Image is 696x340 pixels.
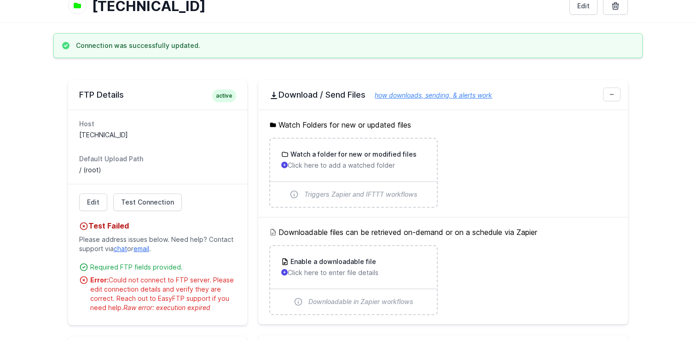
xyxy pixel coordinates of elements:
[289,150,417,159] h3: Watch a folder for new or modified files
[79,165,236,175] dd: / (root)
[281,268,425,277] p: Click here to enter file details
[269,227,617,238] h5: Downloadable files can be retrieved on-demand or on a schedule via Zapier
[121,198,174,207] span: Test Connection
[79,154,236,164] dt: Default Upload Path
[79,130,236,140] dd: [TECHNICAL_ID]
[281,161,425,170] p: Click here to add a watched folder
[289,257,376,266] h3: Enable a downloadable file
[79,119,236,129] dt: Host
[133,245,149,252] a: email
[304,190,418,199] span: Triggers Zapier and IFTTT workflows
[90,263,236,272] div: Required FTP fields provided.
[650,294,685,329] iframe: Drift Widget Chat Controller
[79,193,107,211] a: Edit
[90,276,109,284] strong: Error:
[79,231,236,257] p: Please address issues below. Need help? Contact support via or .
[212,89,236,102] span: active
[269,119,617,130] h5: Watch Folders for new or updated files
[270,246,436,314] a: Enable a downloadable file Click here to enter file details Downloadable in Zapier workflows
[113,193,182,211] a: Test Connection
[79,89,236,100] h2: FTP Details
[123,304,210,311] span: Raw error: execution expired
[269,89,617,100] h2: Download / Send Files
[365,91,492,99] a: how downloads, sending, & alerts work
[90,276,236,312] div: Could not connect to FTP server. Please edit connection details and verify they are correct. Reac...
[76,41,200,50] h3: Connection was successfully updated.
[308,297,413,306] span: Downloadable in Zapier workflows
[79,220,236,231] h4: Test Failed
[114,245,127,252] a: chat
[270,139,436,207] a: Watch a folder for new or modified files Click here to add a watched folder Triggers Zapier and I...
